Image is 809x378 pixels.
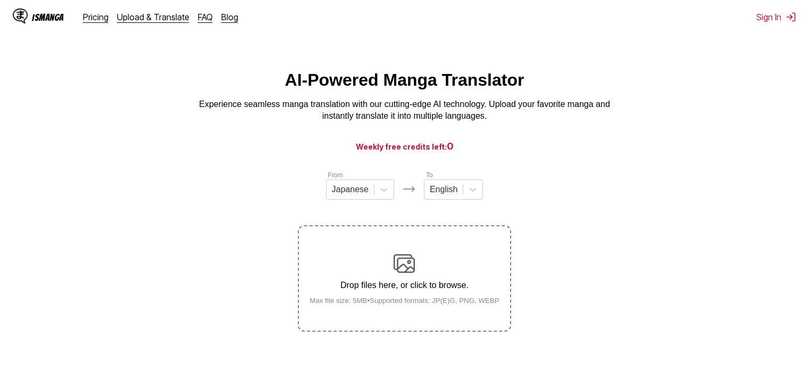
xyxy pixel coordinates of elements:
[403,183,415,195] img: Languages icon
[13,9,83,26] a: IsManga LogoIsManga
[83,12,109,22] a: Pricing
[756,12,796,22] button: Sign In
[447,141,454,152] span: 0
[117,12,189,22] a: Upload & Translate
[426,171,433,179] label: To
[328,171,343,179] label: From
[26,139,783,153] h3: Weekly free credits left:
[285,70,524,90] h1: AI-Powered Manga Translator
[32,12,64,22] div: IsManga
[221,12,238,22] a: Blog
[13,9,28,23] img: IsManga Logo
[786,12,796,22] img: Sign out
[301,281,508,290] p: Drop files here, or click to browse.
[192,98,618,122] p: Experience seamless manga translation with our cutting-edge AI technology. Upload your favorite m...
[301,297,508,305] small: Max file size: 5MB • Supported formats: JP(E)G, PNG, WEBP
[198,12,213,22] a: FAQ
